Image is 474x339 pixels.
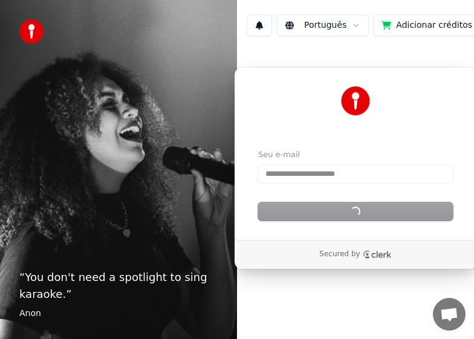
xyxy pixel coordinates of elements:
[19,308,218,320] footer: Anon
[19,269,218,303] p: “ You don't need a spotlight to sing karaoke. ”
[19,19,44,44] img: youka
[341,86,370,115] img: Youka
[433,298,466,331] a: Bate-papo aberto
[363,250,392,259] a: Clerk logo
[319,250,360,259] p: Secured by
